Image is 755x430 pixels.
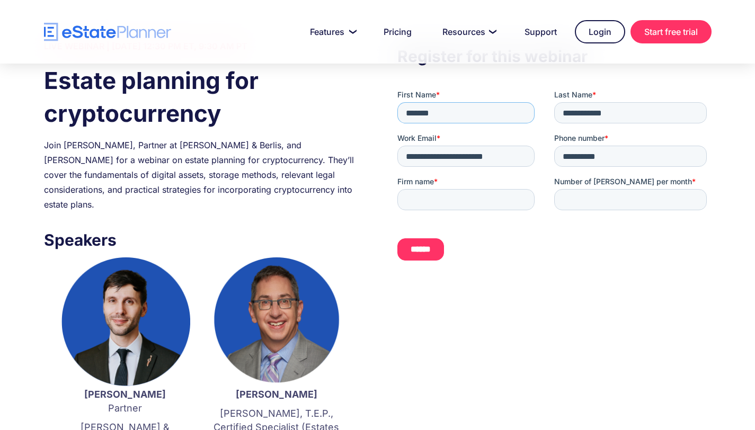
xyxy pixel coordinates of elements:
a: Start free trial [630,20,712,43]
iframe: Form 0 [397,89,711,270]
a: Features [297,21,366,42]
div: Join [PERSON_NAME], Partner at [PERSON_NAME] & Berlis, and [PERSON_NAME] for a webinar on estate ... [44,138,358,212]
strong: [PERSON_NAME] [84,389,166,400]
h3: Speakers [44,228,358,252]
p: Partner [60,388,190,415]
h1: Estate planning for cryptocurrency [44,64,358,130]
a: Login [575,20,625,43]
a: Support [512,21,570,42]
a: Pricing [371,21,424,42]
a: Resources [430,21,507,42]
a: home [44,23,171,41]
strong: [PERSON_NAME] [236,389,317,400]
